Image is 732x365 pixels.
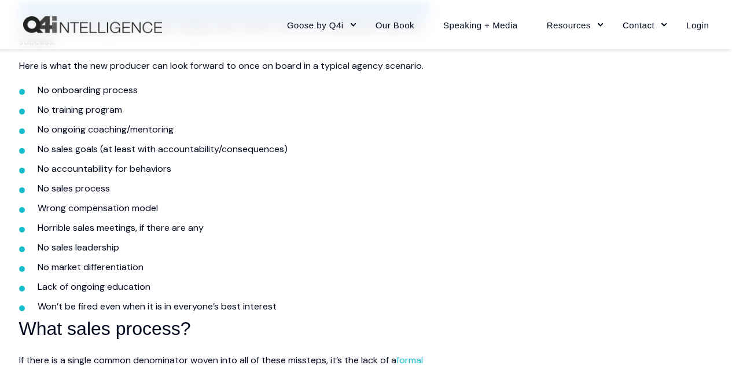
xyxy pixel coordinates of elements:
li: No training program [38,102,436,117]
li: No market differentiation [38,260,436,275]
li: No sales process [38,181,436,196]
a: Back to Home [23,16,162,34]
li: No ongoing coaching/mentoring [38,122,436,137]
li: No onboarding process [38,83,436,98]
p: Here is what the new producer can look forward to once on board in a typical agency scenario. [19,58,436,73]
li: Won’t be fired even when it is in everyone’s best interest [38,299,436,314]
li: Lack of ongoing education [38,279,436,294]
h3: What sales process? [19,314,436,344]
li: Wrong compensation model [38,201,436,216]
li: No accountability for behaviors [38,161,436,176]
li: No sales leadership [38,240,436,255]
li: Horrible sales meetings, if there are any [38,220,436,235]
li: No sales goals (at least with accountability/consequences) [38,142,436,157]
img: Q4intelligence, LLC logo [23,16,162,34]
